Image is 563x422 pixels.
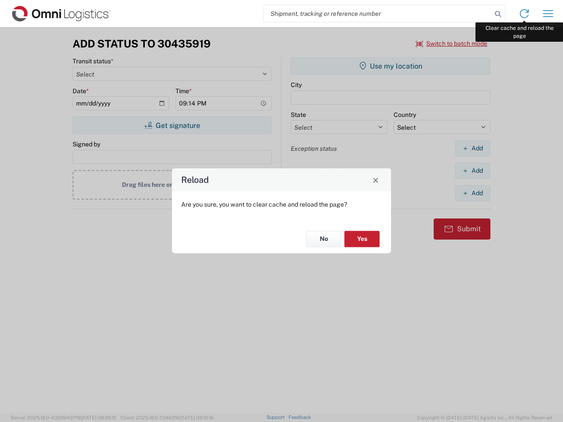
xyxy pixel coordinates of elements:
button: Close [369,174,382,186]
input: Shipment, tracking or reference number [264,5,492,22]
p: Are you sure, you want to clear cache and reload the page? [181,200,382,208]
h4: Reload [181,174,209,186]
button: Yes [344,231,380,247]
button: No [306,231,341,247]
